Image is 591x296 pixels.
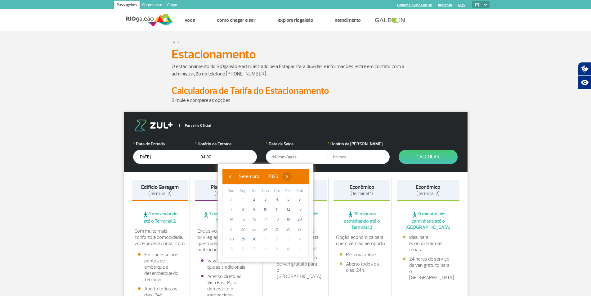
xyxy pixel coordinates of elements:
a: Como chegar e sair [217,17,256,23]
li: 24 horas de serviço de van gratuito para o [GEOGRAPHIC_DATA] [403,256,453,281]
h2: Calculadora de Tarifa do Estacionamento [172,85,420,97]
strong: Edifício Garagem [141,184,179,190]
th: weekday [294,188,305,194]
span: 29 [238,234,248,244]
li: Fácil acesso aos pontos de embarque e desembarque do Terminal [138,252,182,283]
span: 5 [283,194,293,204]
span: 12 [283,204,293,214]
span: 2025 [267,173,278,180]
th: weekday [248,188,260,194]
a: > [177,39,180,46]
button: Abrir tradutor de língua de sinais. [578,62,591,76]
span: 15 minutos caminhando até o Terminal 2 [334,211,390,230]
span: 17 [261,214,271,224]
a: Atendimento [335,17,361,23]
span: 6 [295,194,305,204]
bs-datepicker-navigation-view: ​ ​ ​ [226,172,292,179]
span: (Terminal 2) [148,191,172,197]
a: Voos [185,17,195,23]
th: weekday [283,188,294,194]
li: Reserva online [340,252,384,258]
span: 7 [226,204,236,214]
input: hh:mm [195,150,257,164]
button: 2025 [263,172,282,181]
span: 5 [226,244,236,254]
label: Data da Saída [266,141,328,147]
strong: Econômico [350,184,374,190]
span: 16 [249,214,259,224]
li: Ideal para economizar nas férias [403,234,453,253]
span: 24 [261,224,271,234]
span: 26 [283,224,293,234]
li: Vagas maiores do que as tradicionais. [201,258,251,270]
span: 10 [261,204,271,214]
th: weekday [226,188,237,194]
span: 4 [272,194,282,204]
th: weekday [237,188,249,194]
span: Setembro [239,173,259,180]
span: 22 [238,224,248,234]
bs-datepicker-container: calendar [218,164,313,262]
span: 21 [226,224,236,234]
span: 18 [272,214,282,224]
th: weekday [271,188,283,194]
span: 30 [249,234,259,244]
p: Simule e compare as opções. [172,97,420,104]
label: Data de Entrada [133,141,195,147]
h1: Estacionamento [172,49,420,60]
strong: Piso Premium [211,184,241,190]
span: 1 min andando até o Terminal 2 [132,211,188,224]
span: 1 [261,234,271,244]
li: Aberto todos os dias, 24h. [340,261,384,273]
span: 20 [295,214,305,224]
a: Passageiros [114,1,140,11]
span: 2 [249,194,259,204]
p: Opção econômica para quem vem ao aeroporto. [336,234,387,247]
span: 2 [272,234,282,244]
span: 7 [249,244,259,254]
p: O estacionamento do RIOgaleão é administrado pela Estapar. Para dúvidas e informações, entre em c... [172,63,420,78]
span: (Terminal 1) [351,191,373,197]
span: 1 [238,194,248,204]
span: 25 [272,224,282,234]
label: Horário da Entrada [195,141,257,147]
span: 1 min andando até o Terminal 2 [195,211,257,224]
span: (Terminal 2) [416,191,440,197]
span: 8 [238,204,248,214]
span: 6 [238,244,248,254]
a: RQS [458,3,465,7]
th: weekday [260,188,271,194]
span: (Terminal 2) [214,191,238,197]
span: 8 [261,244,271,254]
span: Parceiro Oficial [179,124,211,127]
span: 31 [226,194,236,204]
a: Compra On-line GaleOn [397,3,432,7]
span: 10 [283,244,293,254]
label: Horário da [PERSON_NAME] [328,141,390,147]
input: dd/mm/aaaa [266,150,328,164]
span: 13 [295,204,305,214]
p: Exclusivo, com localização privilegiada e ideal para quem busca conforto e praticidade. [197,228,255,253]
span: 27 [295,224,305,234]
a: Cargo [165,1,180,11]
span: 23 [249,224,259,234]
span: 9 [272,244,282,254]
span: 15 [238,214,248,224]
a: > [173,39,175,46]
p: Com muito mais conforto e comodidade, você poderá contar com: [134,228,186,247]
button: › [282,172,292,181]
button: Abrir recursos assistivos. [578,76,591,89]
button: ‹ [226,172,235,181]
span: 19 [283,214,293,224]
img: logo-zul.png [133,120,174,131]
span: 3 [283,234,293,244]
span: 4 [295,234,305,244]
button: Setembro [235,172,263,181]
span: 11 [272,204,282,214]
span: 14 [226,214,236,224]
span: 3 [261,194,271,204]
strong: Econômico [416,184,440,190]
span: 11 [295,244,305,254]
